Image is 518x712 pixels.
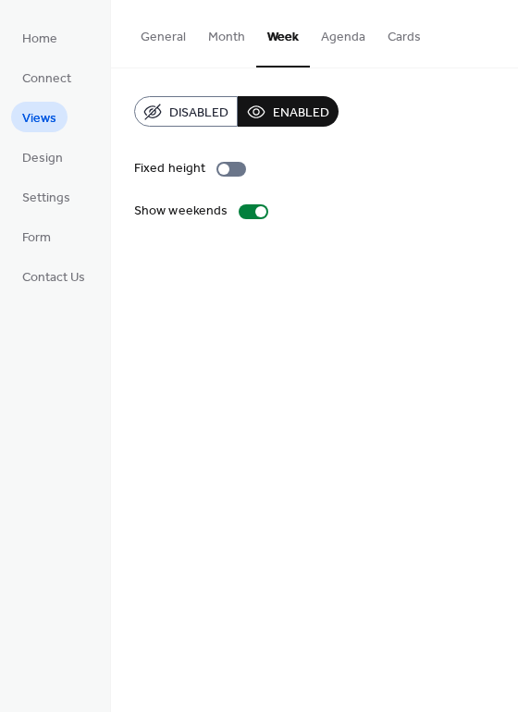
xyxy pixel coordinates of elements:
[11,62,82,92] a: Connect
[238,96,339,127] button: Enabled
[11,261,96,291] a: Contact Us
[11,221,62,252] a: Form
[22,30,57,49] span: Home
[134,159,205,178] div: Fixed height
[169,104,228,123] span: Disabled
[22,268,85,288] span: Contact Us
[134,202,228,221] div: Show weekends
[134,96,238,127] button: Disabled
[22,149,63,168] span: Design
[22,69,71,89] span: Connect
[11,22,68,53] a: Home
[11,102,68,132] a: Views
[273,104,329,123] span: Enabled
[22,189,70,208] span: Settings
[11,181,81,212] a: Settings
[22,228,51,248] span: Form
[22,109,56,129] span: Views
[11,141,74,172] a: Design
